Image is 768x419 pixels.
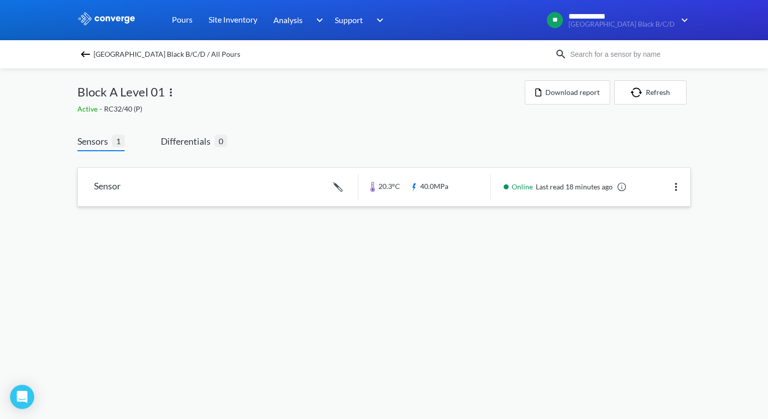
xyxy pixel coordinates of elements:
span: Active [77,104,100,113]
span: [GEOGRAPHIC_DATA] Black B/C/D / All Pours [93,47,240,61]
img: downArrow.svg [370,14,386,26]
input: Search for a sensor by name [567,49,689,60]
img: downArrow.svg [310,14,326,26]
span: - [100,104,104,113]
button: Refresh [614,80,687,104]
div: RC32/40 (P) [77,103,525,115]
span: Sensors [77,134,112,148]
span: Analysis [273,14,303,26]
img: backspace.svg [79,48,91,60]
span: Differentials [161,134,215,148]
img: icon-search.svg [555,48,567,60]
img: downArrow.svg [675,14,691,26]
span: 1 [112,135,125,147]
button: Download report [525,80,610,104]
span: Block A Level 01 [77,82,165,101]
img: icon-file.svg [535,88,541,96]
span: 0 [215,135,227,147]
span: [GEOGRAPHIC_DATA] Black B/C/D [568,21,675,28]
div: Open Intercom Messenger [10,385,34,409]
span: Support [335,14,363,26]
img: icon-refresh.svg [631,87,646,97]
img: more.svg [165,86,177,98]
img: more.svg [670,181,682,193]
img: logo_ewhite.svg [77,12,136,25]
